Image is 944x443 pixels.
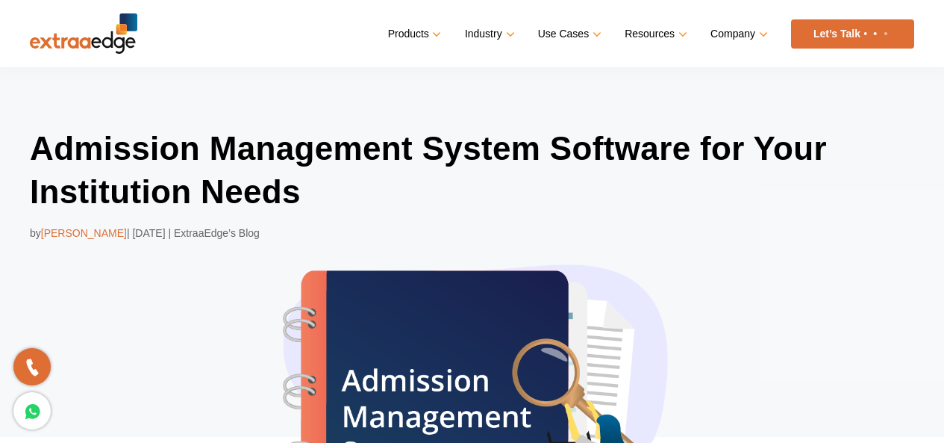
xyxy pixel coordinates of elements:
[538,23,598,45] a: Use Cases
[41,227,127,239] span: [PERSON_NAME]
[30,224,914,242] div: by | [DATE] | ExtraaEdge’s Blog
[791,19,914,49] a: Let’s Talk
[710,23,765,45] a: Company
[388,23,439,45] a: Products
[625,23,684,45] a: Resources
[30,127,914,213] h1: Admission Management System Software for Your Institution Needs
[465,23,512,45] a: Industry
